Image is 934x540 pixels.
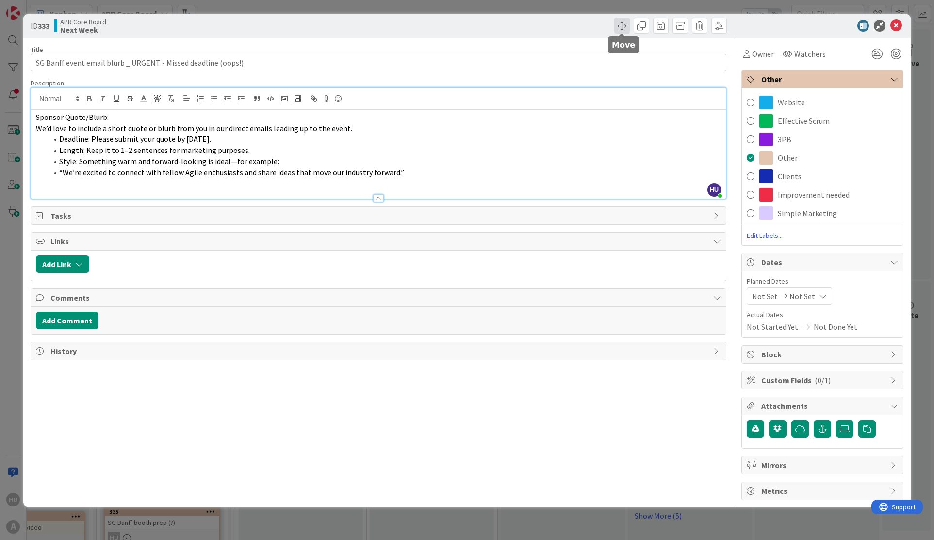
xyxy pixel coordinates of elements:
[36,255,89,273] button: Add Link
[794,48,826,60] span: Watchers
[20,1,44,13] span: Support
[59,156,279,166] span: Style: Something warm and forward-looking is ideal—for example:
[60,26,106,34] b: Next Week
[761,400,885,412] span: Attachments
[761,73,885,85] span: Other
[778,152,798,164] span: Other
[778,134,791,145] span: 3PB
[31,54,726,71] input: type card name here...
[778,115,830,127] span: Effective Scrum
[761,459,885,471] span: Mirrors
[59,168,404,177] span: “We’re excited to connect with fellow Agile enthusiasts and share ideas that move our industry fo...
[778,207,837,219] span: Simple Marketing
[59,145,250,155] span: Length: Keep it to 1–2 sentences for marketing purposes.
[31,20,49,32] span: ID
[36,312,98,329] button: Add Comment
[50,236,708,247] span: Links
[50,292,708,304] span: Comments
[761,256,885,268] span: Dates
[814,321,857,333] span: Not Done Yet
[742,231,903,240] span: Edit Labels...
[36,112,109,122] span: Sponsor Quote/Blurb:
[747,310,898,320] span: Actual Dates
[612,40,635,50] h5: Move
[60,18,106,26] span: APR Core Board
[778,97,805,108] span: Website
[752,48,774,60] span: Owner
[789,290,815,302] span: Not Set
[31,45,43,54] label: Title
[38,21,49,31] b: 333
[778,189,850,201] span: Improvement needed
[778,170,802,182] span: Clients
[31,79,64,87] span: Description
[50,345,708,357] span: History
[752,290,778,302] span: Not Set
[761,485,885,497] span: Metrics
[761,374,885,386] span: Custom Fields
[747,276,898,287] span: Planned Dates
[747,321,798,333] span: Not Started Yet
[59,134,211,144] span: Deadline: Please submit your quote by [DATE].
[707,183,721,197] span: HU
[36,123,352,133] span: We’d love to include a short quote or blurb from you in our direct emails leading up to the event.
[761,349,885,360] span: Block
[815,375,831,385] span: ( 0/1 )
[50,210,708,221] span: Tasks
